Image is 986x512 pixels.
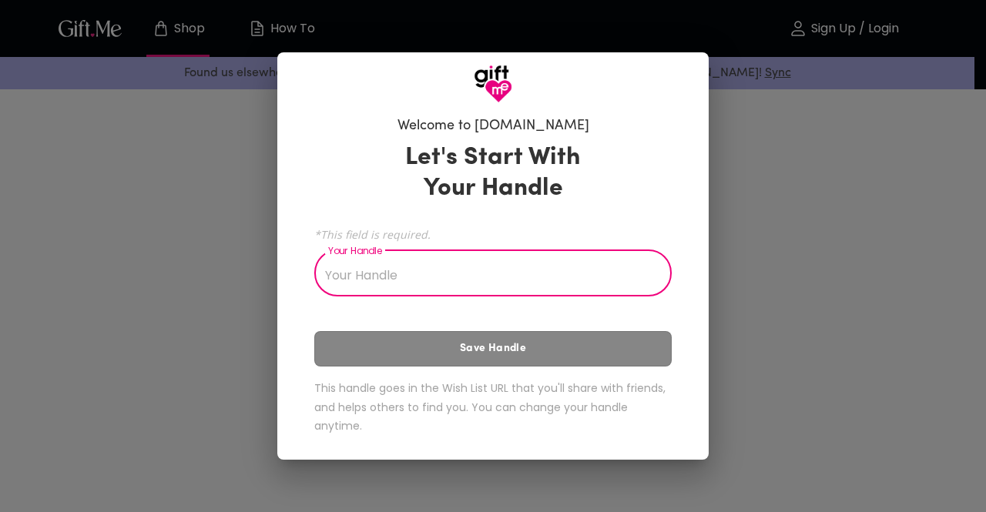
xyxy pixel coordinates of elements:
[397,117,589,136] h6: Welcome to [DOMAIN_NAME]
[314,379,672,436] h6: This handle goes in the Wish List URL that you'll share with friends, and helps others to find yo...
[474,65,512,103] img: GiftMe Logo
[314,253,655,296] input: Your Handle
[314,227,672,242] span: *This field is required.
[386,142,600,204] h3: Let's Start With Your Handle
